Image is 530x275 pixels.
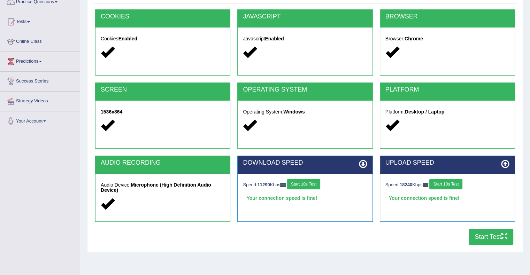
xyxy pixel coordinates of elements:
[101,182,225,193] h5: Audio Device:
[243,179,367,191] div: Speed: Kbps
[385,179,509,191] div: Speed: Kbps
[0,52,80,69] a: Predictions
[101,109,122,115] strong: 1536x864
[0,72,80,89] a: Success Stories
[243,193,367,203] div: Your connection speed is fine!
[243,109,367,115] h5: Operating System:
[0,92,80,109] a: Strategy Videos
[283,109,305,115] strong: Windows
[429,179,462,189] button: Start 10s Test
[423,183,428,187] img: ajax-loader-fb-connection.gif
[0,111,80,129] a: Your Account
[101,86,225,93] h2: SCREEN
[469,229,513,245] button: Start Test
[405,36,423,41] strong: Chrome
[287,179,320,189] button: Start 10s Test
[265,36,284,41] strong: Enabled
[280,183,286,187] img: ajax-loader-fb-connection.gif
[0,32,80,49] a: Online Class
[118,36,137,41] strong: Enabled
[385,193,509,203] div: Your connection speed is fine!
[101,36,225,41] h5: Cookies
[101,13,225,20] h2: COOKIES
[243,86,367,93] h2: OPERATING SYSTEM
[400,182,412,187] strong: 18240
[101,182,211,193] strong: Microphone (High Definition Audio Device)
[385,159,509,166] h2: UPLOAD SPEED
[405,109,445,115] strong: Desktop / Laptop
[243,13,367,20] h2: JAVASCRIPT
[385,36,509,41] h5: Browser:
[258,182,270,187] strong: 11290
[101,159,225,166] h2: AUDIO RECORDING
[0,12,80,30] a: Tests
[385,109,509,115] h5: Platform:
[385,86,509,93] h2: PLATFORM
[243,36,367,41] h5: Javascript
[243,159,367,166] h2: DOWNLOAD SPEED
[385,13,509,20] h2: BROWSER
